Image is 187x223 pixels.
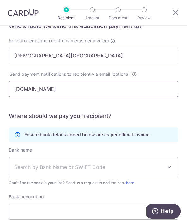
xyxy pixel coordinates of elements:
p: Recipient [54,15,79,21]
label: Bank name [9,147,32,153]
span: Send payment notifications to recipient via email (optional) [9,71,131,77]
span: Help [15,4,27,10]
p: Ensure bank details added below are as per official invoice. [24,131,151,138]
p: Review [131,15,157,21]
h5: Where should we pay your recipient? [9,112,178,120]
h5: Who should we send this education payment to? [9,22,178,30]
p: Document [106,15,131,21]
span: Can't find the bank in your list ? Send us a request to add the bank [9,180,178,186]
a: here [126,180,134,185]
label: Bank account no. [9,194,45,200]
span: School or education centre name(as per invoice) [9,38,109,43]
input: Enter email address [9,81,178,97]
img: CardUp [8,9,39,16]
iframe: Opens a widget where you can find more information [146,204,181,220]
p: Amount [80,15,105,21]
span: Search by Bank Name or SWIFT Code [14,163,163,171]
